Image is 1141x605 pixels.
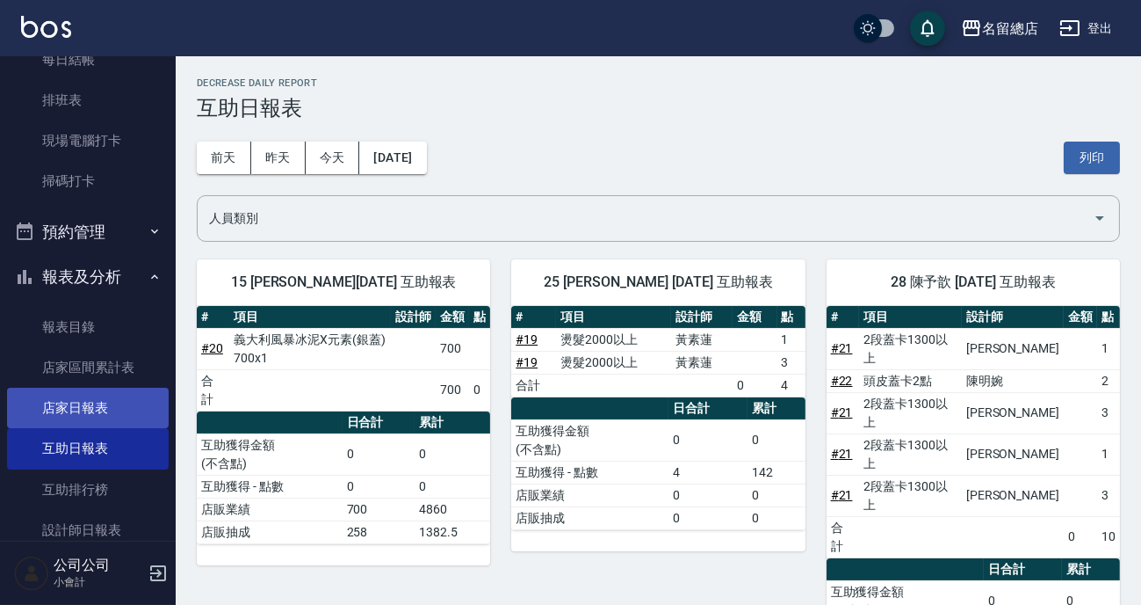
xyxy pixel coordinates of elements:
[910,11,945,46] button: save
[343,475,415,498] td: 0
[831,405,853,419] a: #21
[7,120,169,161] a: 現場電腦打卡
[197,369,229,411] td: 合計
[21,16,71,38] img: Logo
[415,498,490,521] td: 4860
[962,306,1064,329] th: 設計師
[516,355,538,369] a: #19
[201,341,223,355] a: #20
[14,556,49,591] img: Person
[859,328,961,369] td: 2段蓋卡1300以上
[54,574,143,590] p: 小會計
[7,40,169,80] a: 每日結帳
[7,388,169,428] a: 店家日報表
[511,507,668,529] td: 店販抽成
[962,392,1064,434] td: [PERSON_NAME]
[197,475,343,498] td: 互助獲得 - 點數
[668,461,747,484] td: 4
[343,412,415,434] th: 日合計
[469,306,490,329] th: 點
[1097,328,1120,369] td: 1
[668,507,747,529] td: 0
[831,447,853,461] a: #21
[229,328,390,369] td: 義大利風暴冰泥X元素(銀蓋) 700x1
[1097,516,1120,558] td: 10
[859,392,961,434] td: 2段蓋卡1300以上
[1097,434,1120,475] td: 1
[777,351,805,374] td: 3
[511,397,805,530] table: a dense table
[1086,204,1114,232] button: Open
[859,369,961,392] td: 頭皮蓋卡2點
[1097,306,1120,329] th: 點
[848,273,1099,291] span: 28 陳予歆 [DATE] 互助報表
[415,412,490,434] th: 累計
[197,142,251,174] button: 前天
[197,434,343,475] td: 互助獲得金額 (不含點)
[415,434,490,475] td: 0
[984,558,1063,581] th: 日合計
[962,328,1064,369] td: [PERSON_NAME]
[359,142,426,174] button: [DATE]
[831,341,853,355] a: #21
[556,328,671,351] td: 燙髮2000以上
[747,461,805,484] td: 142
[733,306,777,329] th: 金額
[668,397,747,420] th: 日合計
[54,557,143,574] h5: 公司公司
[7,510,169,550] a: 設計師日報表
[747,507,805,529] td: 0
[7,428,169,469] a: 互助日報表
[415,521,490,543] td: 1382.5
[7,470,169,510] a: 互助排行榜
[733,374,777,397] td: 0
[556,306,671,329] th: 項目
[469,369,490,411] td: 0
[1064,306,1097,329] th: 金額
[747,484,805,507] td: 0
[511,306,556,329] th: #
[777,374,805,397] td: 4
[343,521,415,543] td: 258
[306,142,360,174] button: 今天
[197,306,490,412] table: a dense table
[827,306,1120,558] table: a dense table
[982,18,1038,40] div: 名留總店
[962,369,1064,392] td: 陳明婉
[7,80,169,120] a: 排班表
[859,434,961,475] td: 2段蓋卡1300以上
[251,142,306,174] button: 昨天
[1062,558,1120,581] th: 累計
[747,397,805,420] th: 累計
[668,484,747,507] td: 0
[1097,392,1120,434] td: 3
[671,306,733,329] th: 設計師
[777,328,805,351] td: 1
[415,475,490,498] td: 0
[859,475,961,516] td: 2段蓋卡1300以上
[197,498,343,521] td: 店販業績
[511,484,668,507] td: 店販業績
[516,332,538,346] a: #19
[747,419,805,461] td: 0
[218,273,469,291] span: 15 [PERSON_NAME][DATE] 互助報表
[343,498,415,521] td: 700
[1097,475,1120,516] td: 3
[954,11,1045,47] button: 名留總店
[197,306,229,329] th: #
[556,351,671,374] td: 燙髮2000以上
[831,488,853,502] a: #21
[205,203,1086,234] input: 人員名稱
[197,77,1120,89] h2: Decrease Daily Report
[668,419,747,461] td: 0
[7,347,169,388] a: 店家區間累計表
[343,434,415,475] td: 0
[777,306,805,329] th: 點
[197,521,343,543] td: 店販抽成
[827,306,860,329] th: #
[962,475,1064,516] td: [PERSON_NAME]
[436,328,469,369] td: 700
[436,369,469,411] td: 700
[511,461,668,484] td: 互助獲得 - 點數
[7,209,169,255] button: 預約管理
